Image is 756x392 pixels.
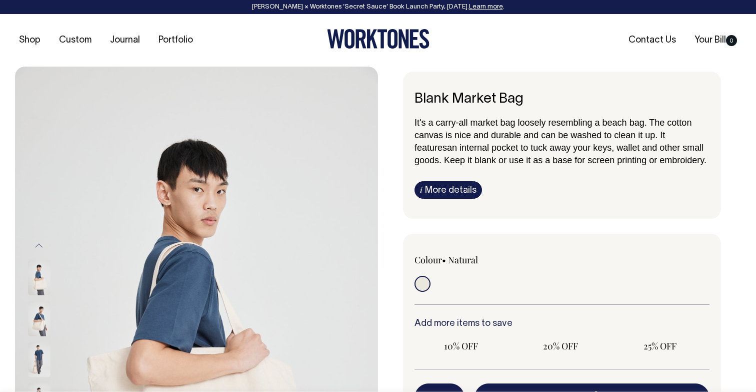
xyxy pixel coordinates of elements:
a: Journal [106,32,144,49]
span: 10% OFF [419,340,503,352]
span: 0 [726,35,737,46]
a: Portfolio [154,32,197,49]
input: 25% OFF [613,337,706,355]
h6: Add more items to save [414,319,709,329]
input: 10% OFF [414,337,508,355]
span: t features [414,130,665,153]
label: Natural [448,254,478,266]
span: It's a carry-all market bag loosely resembling a beach bag. The cotton canvas is nice and durable... [414,118,691,140]
span: i [420,184,422,195]
a: Your Bill0 [690,32,741,49]
input: 20% OFF [514,337,607,355]
span: • [442,254,446,266]
button: Previous [31,235,46,257]
img: natural [28,342,50,377]
a: Custom [55,32,95,49]
div: [PERSON_NAME] × Worktones ‘Secret Sauce’ Book Launch Party, [DATE]. . [10,4,746,11]
span: 20% OFF [519,340,602,352]
img: natural [28,260,50,295]
a: Contact Us [624,32,680,49]
a: Learn more [469,4,503,10]
img: natural [28,301,50,336]
a: Shop [15,32,44,49]
span: an internal pocket to tuck away your keys, wallet and other small goods. Keep it blank or use it ... [414,143,706,165]
a: iMore details [414,181,482,199]
span: 25% OFF [618,340,701,352]
h6: Blank Market Bag [414,92,709,107]
div: Colour [414,254,532,266]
